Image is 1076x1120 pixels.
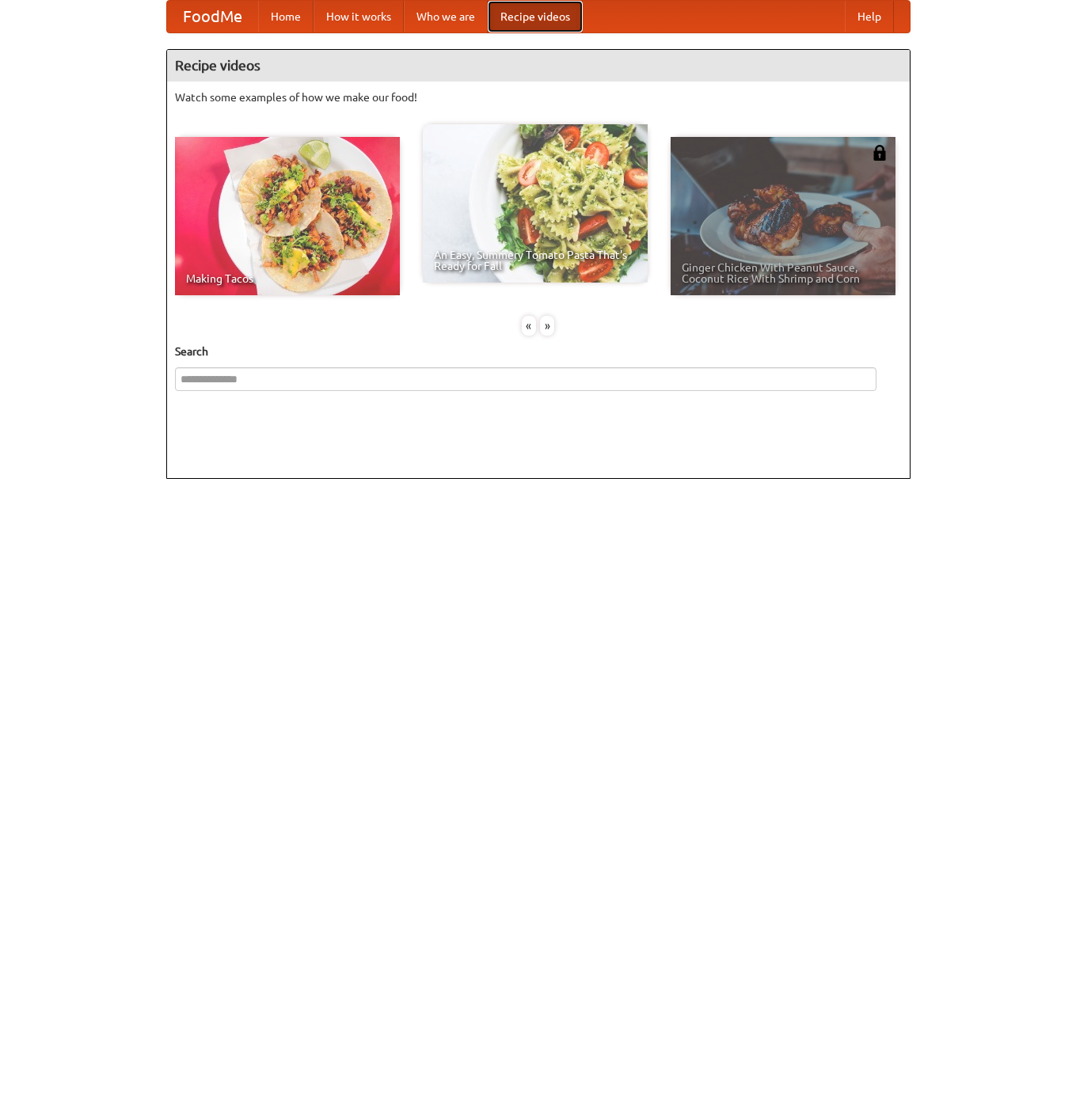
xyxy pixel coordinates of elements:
a: An Easy, Summery Tomato Pasta That's Ready for Fall [423,124,648,283]
a: Making Tacos [175,137,400,295]
div: » [540,316,554,336]
h5: Search [175,344,902,359]
a: Who we are [404,1,488,32]
div: « [522,316,536,336]
a: How it works [314,1,404,32]
h4: Recipe videos [167,50,910,82]
a: Home [258,1,314,32]
p: Watch some examples of how we make our food! [175,89,902,105]
a: FoodMe [167,1,258,32]
a: Help [845,1,894,32]
img: 483408.png [872,145,888,161]
span: Making Tacos [186,273,389,284]
a: Recipe videos [488,1,583,32]
span: An Easy, Summery Tomato Pasta That's Ready for Fall [434,249,637,271]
